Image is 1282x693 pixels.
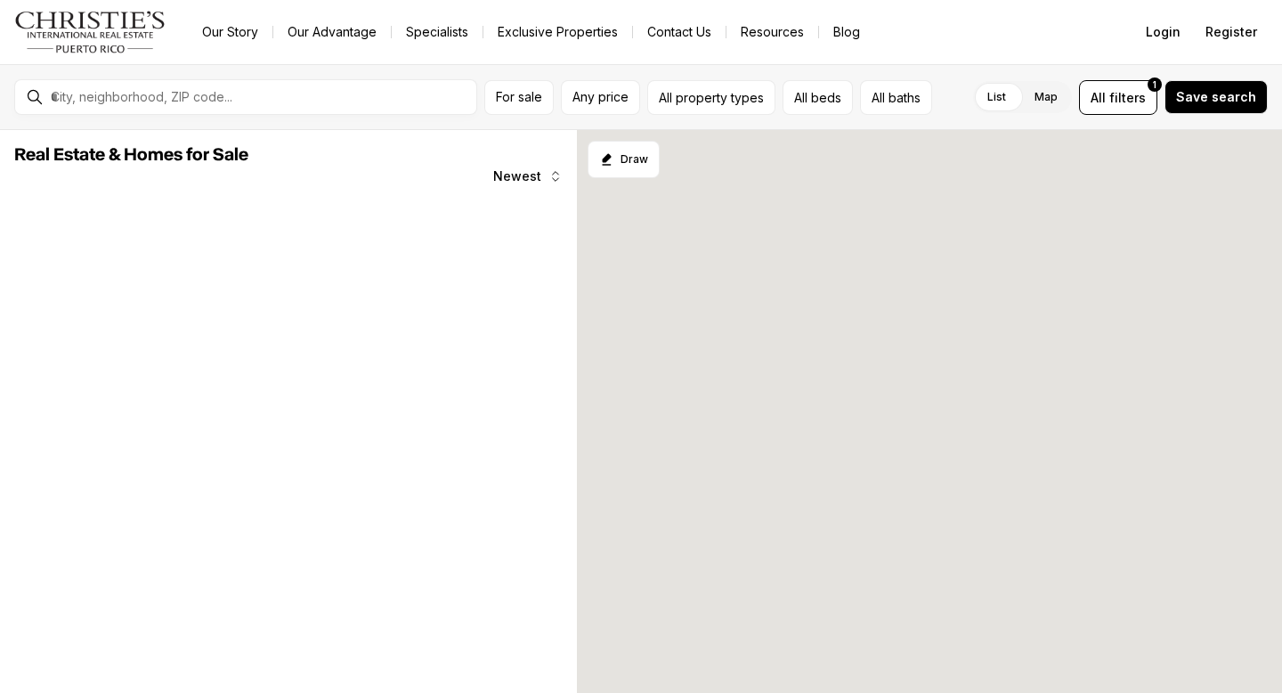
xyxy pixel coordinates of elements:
[561,80,640,115] button: Any price
[819,20,874,45] a: Blog
[483,159,573,194] button: Newest
[860,80,932,115] button: All baths
[496,90,542,104] span: For sale
[1020,81,1072,113] label: Map
[572,90,629,104] span: Any price
[1164,80,1268,114] button: Save search
[588,141,660,178] button: Start drawing
[1109,88,1146,107] span: filters
[14,11,166,53] img: logo
[973,81,1020,113] label: List
[647,80,775,115] button: All property types
[14,146,248,164] span: Real Estate & Homes for Sale
[1153,77,1156,92] span: 1
[1135,14,1191,50] button: Login
[1176,90,1256,104] span: Save search
[726,20,818,45] a: Resources
[633,20,726,45] button: Contact Us
[484,80,554,115] button: For sale
[783,80,853,115] button: All beds
[1205,25,1257,39] span: Register
[1146,25,1181,39] span: Login
[1079,80,1157,115] button: Allfilters1
[1195,14,1268,50] button: Register
[188,20,272,45] a: Our Story
[1091,88,1106,107] span: All
[273,20,391,45] a: Our Advantage
[493,169,541,183] span: Newest
[392,20,483,45] a: Specialists
[483,20,632,45] a: Exclusive Properties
